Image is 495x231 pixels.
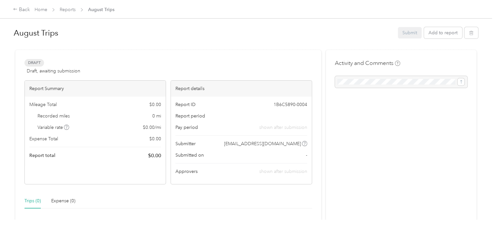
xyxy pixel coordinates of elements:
[175,113,205,119] span: Report period
[24,59,44,67] span: Draft
[175,101,196,108] span: Report ID
[175,168,198,175] span: Approvers
[88,6,114,13] span: August Trips
[259,124,307,131] span: shown after submission
[458,194,495,231] iframe: Everlance-gr Chat Button Frame
[274,101,307,108] span: 1B6C5890-0004
[37,113,70,119] span: Recorded miles
[24,197,41,205] div: Trips (0)
[29,101,57,108] span: Mileage Total
[306,152,307,159] span: -
[171,81,312,97] div: Report details
[37,124,69,131] span: Variable rate
[335,59,400,67] h4: Activity and Comments
[60,7,76,12] a: Reports
[152,113,161,119] span: 0 mi
[29,135,58,142] span: Expense Total
[27,68,80,74] span: Draft, awaiting submission
[143,124,161,131] span: $ 0.00 / mi
[29,152,55,159] span: Report total
[175,152,204,159] span: Submitted on
[259,169,307,174] span: shown after submission
[224,140,301,147] span: [EMAIL_ADDRESS][DOMAIN_NAME]
[51,197,75,205] div: Expense (0)
[424,27,462,38] button: Add to report
[149,101,161,108] span: $ 0.00
[14,25,393,41] h1: August Trips
[25,81,166,97] div: Report Summary
[35,7,47,12] a: Home
[148,152,161,160] span: $ 0.00
[175,140,196,147] span: Submitter
[149,135,161,142] span: $ 0.00
[175,124,198,131] span: Pay period
[13,6,30,14] div: Back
